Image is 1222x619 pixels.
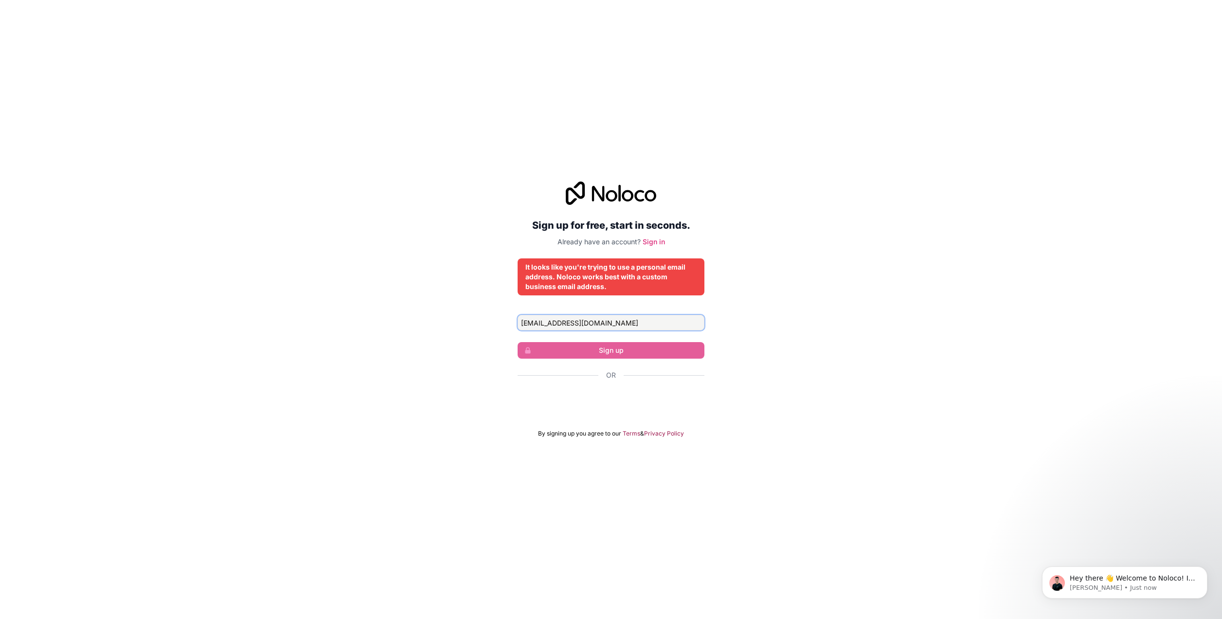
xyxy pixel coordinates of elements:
[557,237,641,246] span: Already have an account?
[606,370,616,380] span: Or
[644,430,684,437] a: Privacy Policy
[538,430,621,437] span: By signing up you agree to our
[518,217,704,234] h2: Sign up for free, start in seconds.
[525,262,697,291] div: It looks like you're trying to use a personal email address. Noloco works best with a custom busi...
[640,430,644,437] span: &
[643,237,665,246] a: Sign in
[513,391,709,412] iframe: Botó Inicia la sessió amb Google
[623,430,640,437] a: Terms
[518,342,704,359] button: Sign up
[1027,546,1222,614] iframe: Intercom notifications message
[518,315,704,330] input: Email address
